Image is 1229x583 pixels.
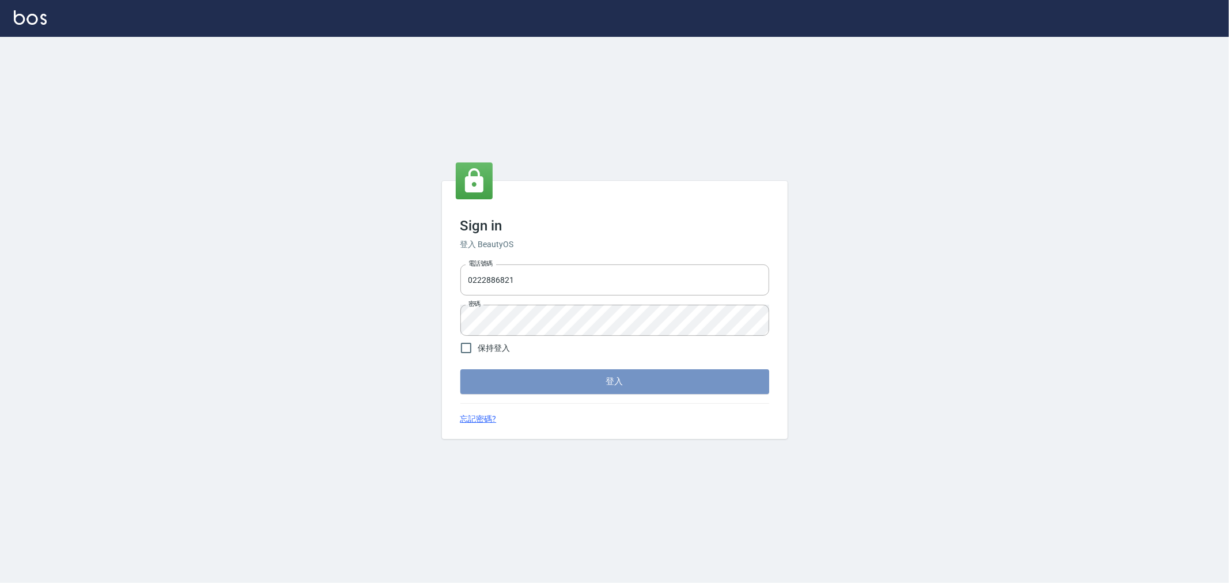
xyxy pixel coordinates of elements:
[468,300,481,308] label: 密碼
[460,413,497,425] a: 忘記密碼?
[478,342,510,354] span: 保持登入
[460,369,769,393] button: 登入
[460,238,769,251] h6: 登入 BeautyOS
[468,259,493,268] label: 電話號碼
[14,10,47,25] img: Logo
[460,218,769,234] h3: Sign in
